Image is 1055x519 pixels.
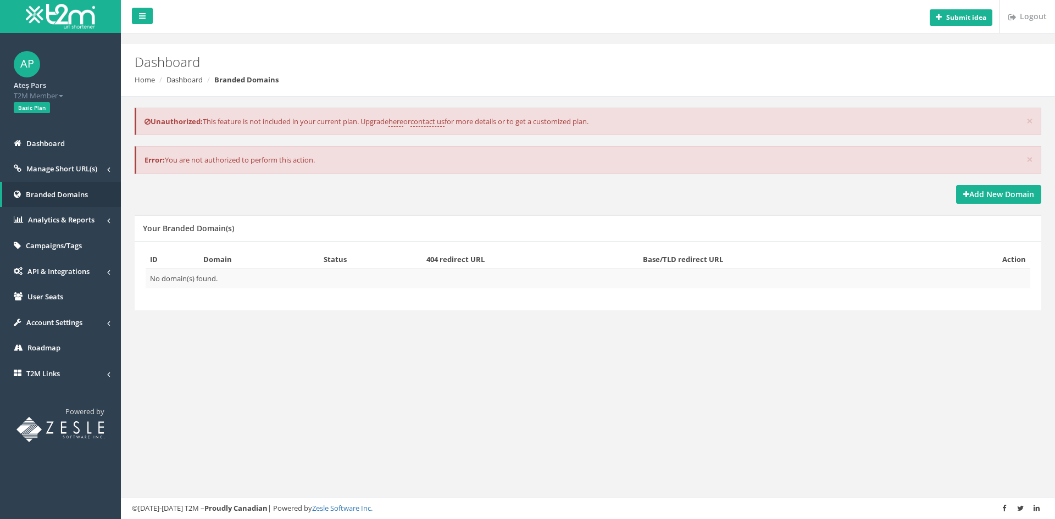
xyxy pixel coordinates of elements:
[26,317,82,327] span: Account Settings
[26,189,88,199] span: Branded Domains
[145,116,203,126] b: Unauthorized:
[204,503,268,513] strong: Proudly Canadian
[14,80,46,90] strong: Ateş Pars
[14,77,107,101] a: Ateş Pars T2M Member
[388,116,403,127] a: here
[963,189,1034,199] strong: Add New Domain
[410,116,445,127] a: contact us
[26,4,95,29] img: T2M
[26,369,60,378] span: T2M Links
[14,91,107,101] span: T2M Member
[312,503,373,513] a: Zesle Software Inc.
[26,138,65,148] span: Dashboard
[1026,115,1033,127] button: ×
[1026,154,1033,165] button: ×
[214,75,279,85] strong: Branded Domains
[26,164,97,174] span: Manage Short URL(s)
[956,185,1041,204] a: Add New Domain
[27,266,90,276] span: API & Integrations
[143,224,234,232] h5: Your Branded Domain(s)
[319,250,422,269] th: Status
[145,155,165,165] b: Error:
[199,250,319,269] th: Domain
[146,269,1030,288] td: No domain(s) found.
[27,292,63,302] span: User Seats
[146,250,199,269] th: ID
[16,417,104,442] img: T2M URL Shortener powered by Zesle Software Inc.
[166,75,203,85] a: Dashboard
[28,215,95,225] span: Analytics & Reports
[26,241,82,250] span: Campaigns/Tags
[946,13,986,22] b: Submit idea
[638,250,926,269] th: Base/TLD redirect URL
[135,55,887,69] h2: Dashboard
[422,250,638,269] th: 404 redirect URL
[135,146,1041,174] div: You are not authorized to perform this action.
[27,343,60,353] span: Roadmap
[135,75,155,85] a: Home
[930,9,992,26] button: Submit idea
[132,503,1044,514] div: ©[DATE]-[DATE] T2M – | Powered by
[14,102,50,113] span: Basic Plan
[65,406,104,416] span: Powered by
[135,108,1041,136] div: This feature is not included in your current plan. Upgrade or for more details or to get a custom...
[926,250,1030,269] th: Action
[14,51,40,77] span: AP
